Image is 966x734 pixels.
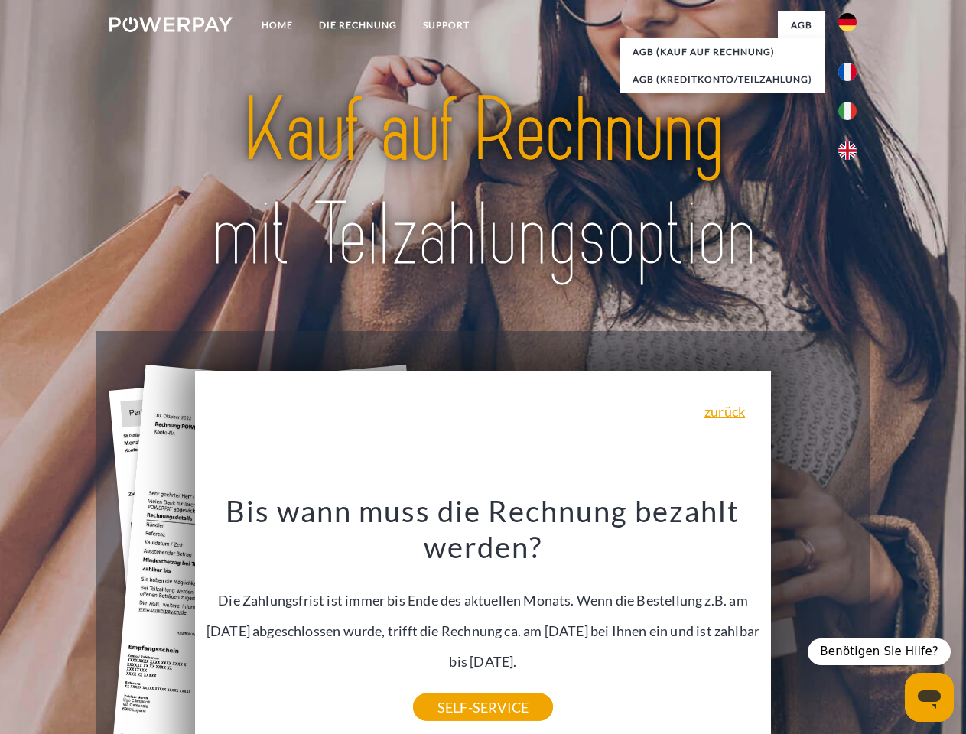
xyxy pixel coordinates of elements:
[306,11,410,39] a: DIE RECHNUNG
[146,73,820,293] img: title-powerpay_de.svg
[410,11,483,39] a: SUPPORT
[838,13,857,31] img: de
[838,141,857,160] img: en
[808,638,951,665] div: Benötigen Sie Hilfe?
[109,17,233,32] img: logo-powerpay-white.svg
[838,102,857,120] img: it
[620,38,825,66] a: AGB (Kauf auf Rechnung)
[704,404,745,418] a: zurück
[838,63,857,81] img: fr
[413,693,553,721] a: SELF-SERVICE
[249,11,306,39] a: Home
[905,673,954,722] iframe: Schaltfläche zum Öffnen des Messaging-Fensters; Konversation läuft
[620,66,825,93] a: AGB (Kreditkonto/Teilzahlung)
[204,492,763,566] h3: Bis wann muss die Rechnung bezahlt werden?
[204,492,763,707] div: Die Zahlungsfrist ist immer bis Ende des aktuellen Monats. Wenn die Bestellung z.B. am [DATE] abg...
[778,11,825,39] a: agb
